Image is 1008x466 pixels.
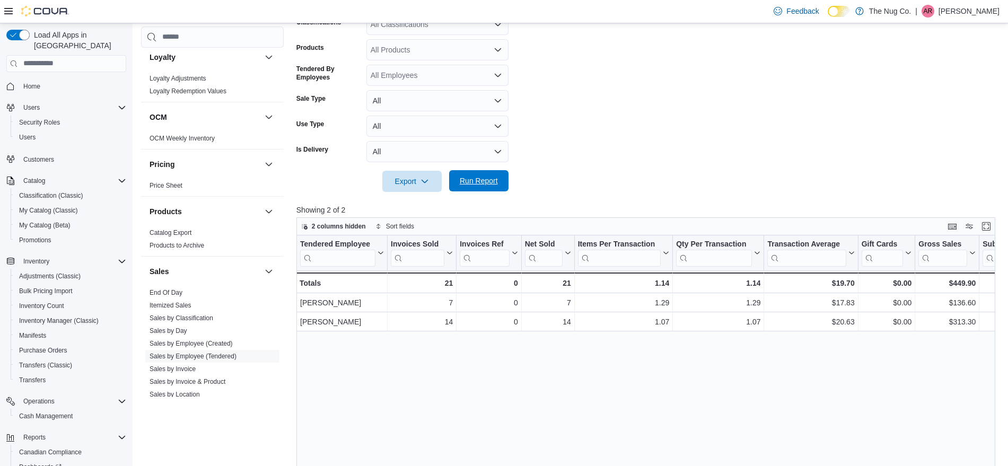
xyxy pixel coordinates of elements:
button: Enter fullscreen [980,220,993,233]
div: Pricing [141,179,284,196]
div: 21 [391,277,453,289]
button: Products [150,206,260,217]
div: 1.07 [578,315,670,328]
button: Inventory [2,254,130,269]
button: Keyboard shortcuts [946,220,959,233]
div: 14 [391,315,453,328]
a: Adjustments (Classic) [15,270,85,283]
span: Sales by Employee (Created) [150,339,233,348]
button: Operations [2,394,130,409]
span: Feedback [786,6,819,16]
span: Catalog [23,177,45,185]
input: Dark Mode [828,6,850,17]
span: Inventory [23,257,49,266]
button: All [366,141,509,162]
div: Net Sold [524,240,562,267]
button: Customers [2,151,130,166]
span: Users [19,133,36,142]
span: Canadian Compliance [15,446,126,459]
h3: Sales [150,266,169,277]
div: Tendered Employee [300,240,375,267]
div: Loyalty [141,72,284,102]
h3: Loyalty [150,52,176,63]
div: Gift Cards [861,240,903,250]
span: Transfers (Classic) [15,359,126,372]
a: Sales by Day [150,327,187,335]
a: Sales by Employee (Tendered) [150,353,236,360]
a: Classification (Classic) [15,189,87,202]
button: Invoices Ref [460,240,518,267]
h3: Pricing [150,159,174,170]
div: Gift Card Sales [861,240,903,267]
a: Bulk Pricing Import [15,285,77,297]
span: Run Report [460,175,498,186]
a: Sales by Employee (Created) [150,340,233,347]
button: 2 columns hidden [297,220,370,233]
span: Sales by Location [150,390,200,399]
div: Gross Sales [918,240,967,250]
div: Invoices Sold [391,240,444,267]
button: All [366,116,509,137]
span: Sales by Employee (Tendered) [150,352,236,361]
button: Operations [19,395,59,408]
span: Operations [23,397,55,406]
span: My Catalog (Classic) [15,204,126,217]
button: Inventory Manager (Classic) [11,313,130,328]
h3: OCM [150,112,167,122]
div: 1.07 [676,315,760,328]
a: Feedback [769,1,823,22]
a: My Catalog (Beta) [15,219,75,232]
a: Transfers (Classic) [15,359,76,372]
div: 0 [460,277,518,289]
span: Customers [19,152,126,165]
p: Showing 2 of 2 [296,205,1003,215]
span: Reports [19,431,126,444]
span: Operations [19,395,126,408]
button: Catalog [2,173,130,188]
button: Users [2,100,130,115]
a: Catalog Export [150,229,191,236]
button: Open list of options [494,46,502,54]
div: Alex Roerick [922,5,934,17]
span: Adjustments (Classic) [15,270,126,283]
button: Security Roles [11,115,130,130]
a: Sales by Classification [150,314,213,322]
div: Invoices Ref [460,240,509,250]
span: Loyalty Adjustments [150,74,206,83]
div: Invoices Ref [460,240,509,267]
a: Canadian Compliance [15,446,86,459]
div: 14 [525,315,571,328]
img: Cova [21,6,69,16]
span: End Of Day [150,288,182,297]
span: Catalog [19,174,126,187]
p: | [915,5,917,17]
span: Purchase Orders [15,344,126,357]
span: Inventory Manager (Classic) [19,316,99,325]
button: Sort fields [371,220,418,233]
button: Inventory Count [11,298,130,313]
div: $0.00 [861,296,911,309]
a: Itemized Sales [150,302,191,309]
span: Security Roles [15,116,126,129]
button: Transaction Average [767,240,854,267]
button: Loyalty [262,51,275,64]
div: 21 [524,277,571,289]
button: Pricing [262,158,275,171]
div: $0.00 [861,277,911,289]
button: OCM [150,112,260,122]
a: Inventory Count [15,300,68,312]
h3: Products [150,206,182,217]
div: Qty Per Transaction [676,240,752,267]
div: 7 [525,296,571,309]
span: Users [19,101,126,114]
a: Customers [19,153,58,166]
a: Loyalty Adjustments [150,75,206,82]
div: Items Per Transaction [577,240,661,267]
button: Display options [963,220,976,233]
span: Manifests [15,329,126,342]
span: Canadian Compliance [19,448,82,456]
a: Sales by Invoice & Product [150,378,225,385]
